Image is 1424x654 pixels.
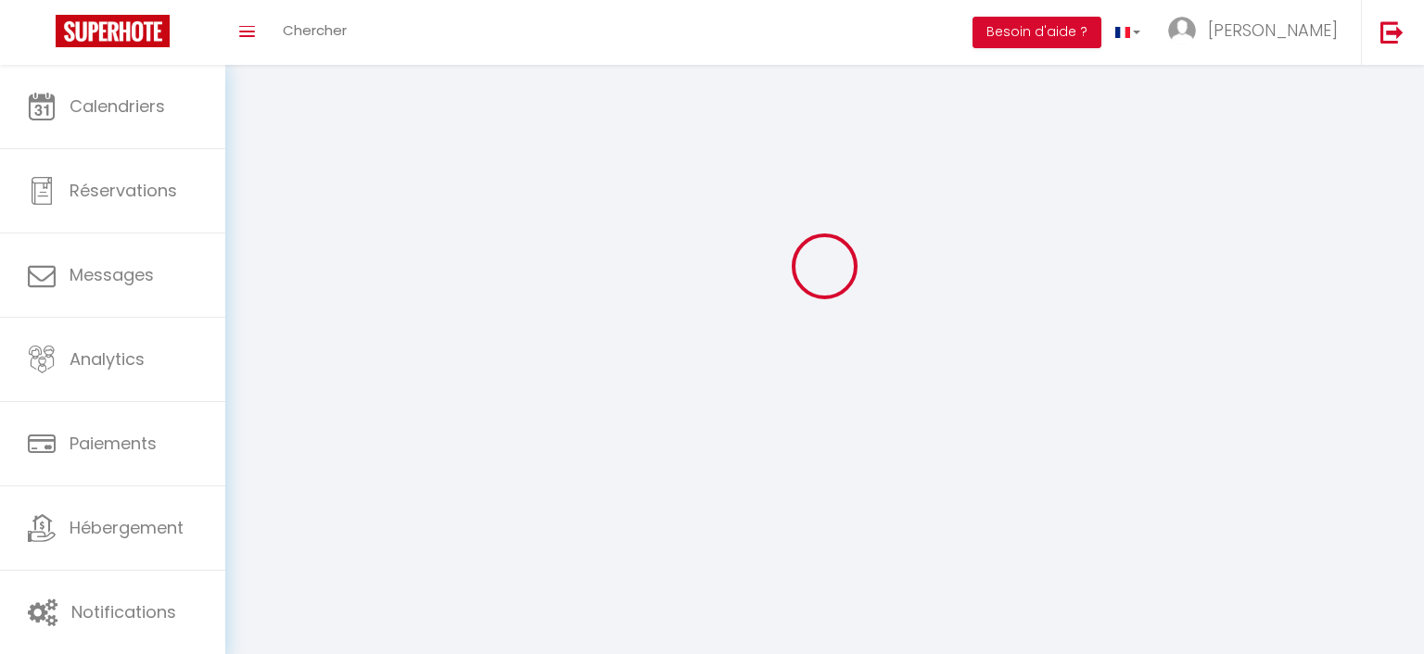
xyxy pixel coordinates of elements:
span: Chercher [283,20,347,40]
button: Besoin d'aide ? [973,17,1101,48]
span: Notifications [71,600,176,623]
span: Analytics [70,347,145,371]
span: Réservations [70,179,177,202]
img: logout [1380,20,1404,44]
span: Paiements [70,432,157,455]
span: [PERSON_NAME] [1208,19,1338,42]
span: Hébergement [70,516,184,539]
img: ... [1168,17,1196,44]
span: Messages [70,263,154,286]
img: Super Booking [56,15,170,47]
span: Calendriers [70,94,165,118]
